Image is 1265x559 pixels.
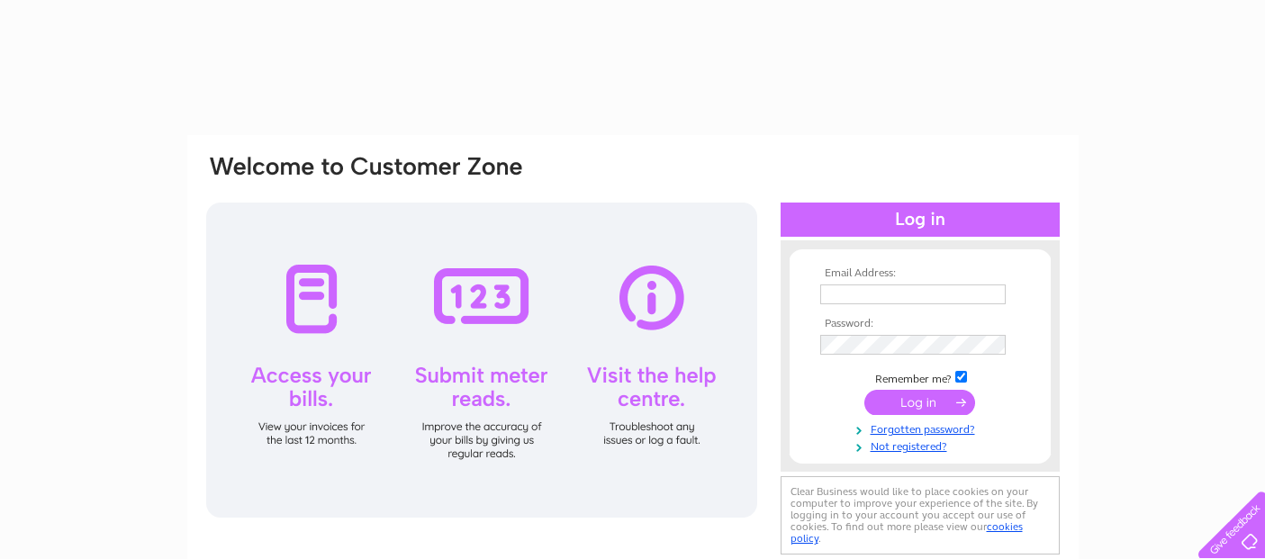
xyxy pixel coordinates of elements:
input: Submit [864,390,975,415]
th: Email Address: [816,267,1025,280]
td: Remember me? [816,368,1025,386]
div: Clear Business would like to place cookies on your computer to improve your experience of the sit... [781,476,1060,554]
th: Password: [816,318,1025,330]
a: Forgotten password? [820,419,1025,437]
a: Not registered? [820,437,1025,454]
a: cookies policy [791,520,1023,545]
